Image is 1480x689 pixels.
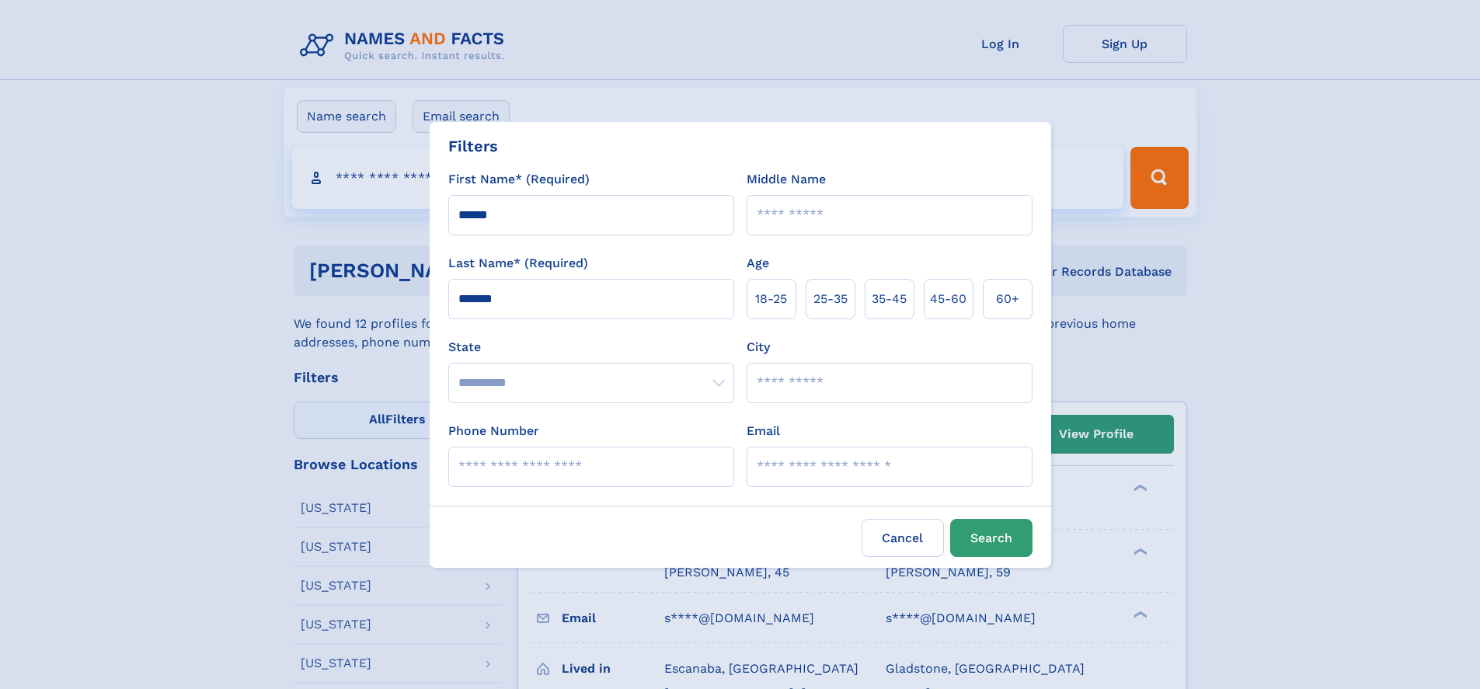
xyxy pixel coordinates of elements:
label: First Name* (Required) [448,170,590,189]
label: Phone Number [448,422,539,440]
span: 35‑45 [872,290,907,308]
span: 18‑25 [755,290,787,308]
span: 45‑60 [930,290,966,308]
label: State [448,338,734,357]
label: Age [747,254,769,273]
label: City [747,338,770,357]
label: Cancel [862,519,944,557]
span: 60+ [996,290,1019,308]
span: 25‑35 [813,290,848,308]
div: Filters [448,134,498,158]
button: Search [950,519,1033,557]
label: Last Name* (Required) [448,254,588,273]
label: Middle Name [747,170,826,189]
label: Email [747,422,780,440]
